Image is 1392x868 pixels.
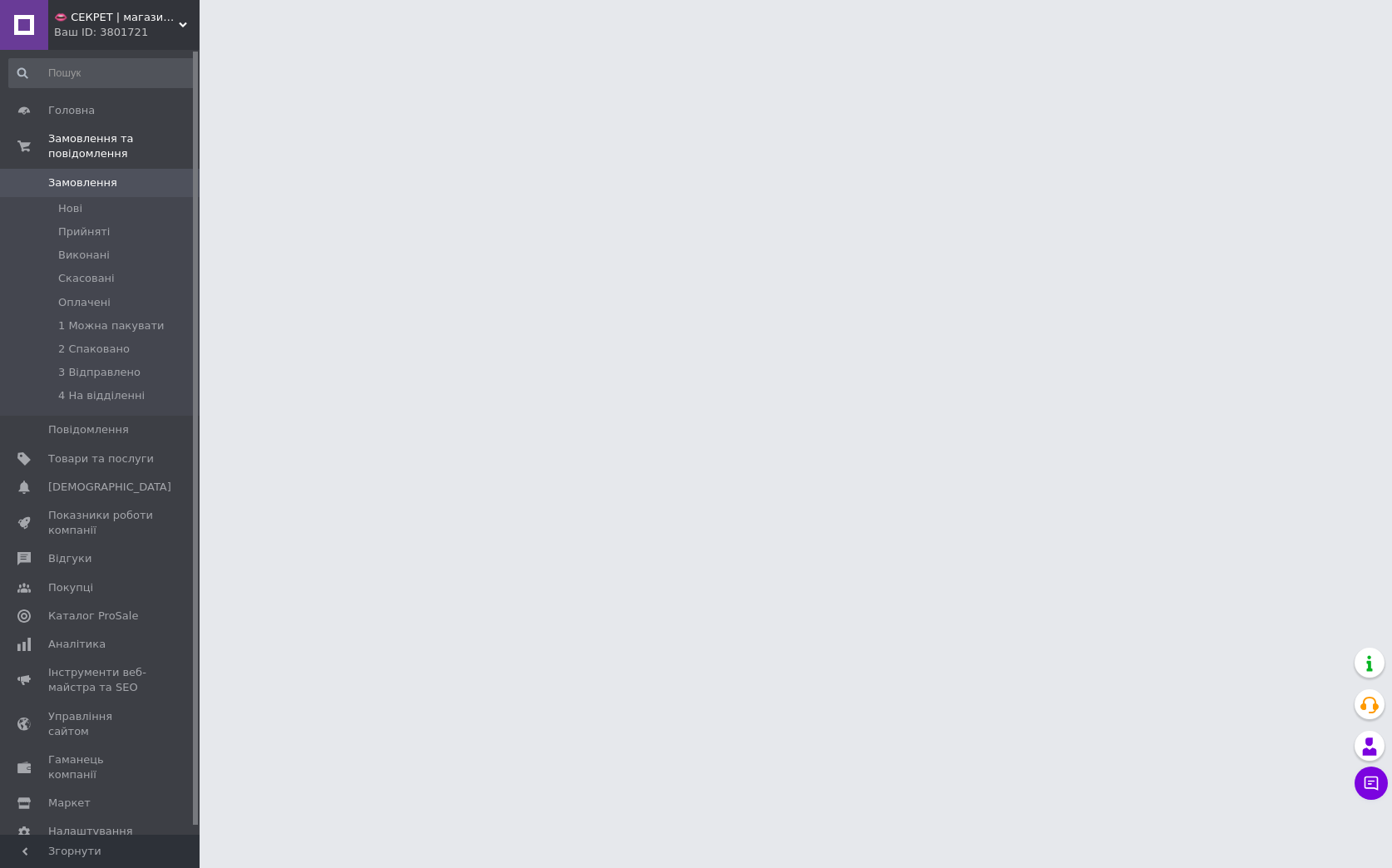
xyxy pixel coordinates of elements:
[48,709,154,739] span: Управління сайтом
[48,480,171,495] span: [DEMOGRAPHIC_DATA]
[58,201,82,216] span: Нові
[58,365,141,380] span: 3 Відправлено
[1355,767,1388,800] button: Чат з покупцем
[48,609,138,624] span: Каталог ProSale
[54,10,179,25] span: 👄 СЕКРЕТ | магазин інтимних товарів 🍓
[48,580,93,595] span: Покупці
[58,388,145,403] span: 4 На відділенні
[8,58,196,88] input: Пошук
[54,25,200,40] div: Ваш ID: 3801721
[48,131,200,161] span: Замовлення та повідомлення
[48,637,106,652] span: Аналітика
[58,342,130,357] span: 2 Спаковано
[58,271,115,286] span: Скасовані
[58,295,111,310] span: Оплачені
[48,824,133,839] span: Налаштування
[48,103,95,118] span: Головна
[48,551,91,566] span: Відгуки
[58,224,110,239] span: Прийняті
[48,451,154,466] span: Товари та послуги
[48,796,91,811] span: Маркет
[48,175,117,190] span: Замовлення
[48,665,154,695] span: Інструменти веб-майстра та SEO
[48,508,154,538] span: Показники роботи компанії
[48,752,154,782] span: Гаманець компанії
[58,318,165,333] span: 1 Можна пакувати
[58,248,110,263] span: Виконані
[48,422,129,437] span: Повідомлення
